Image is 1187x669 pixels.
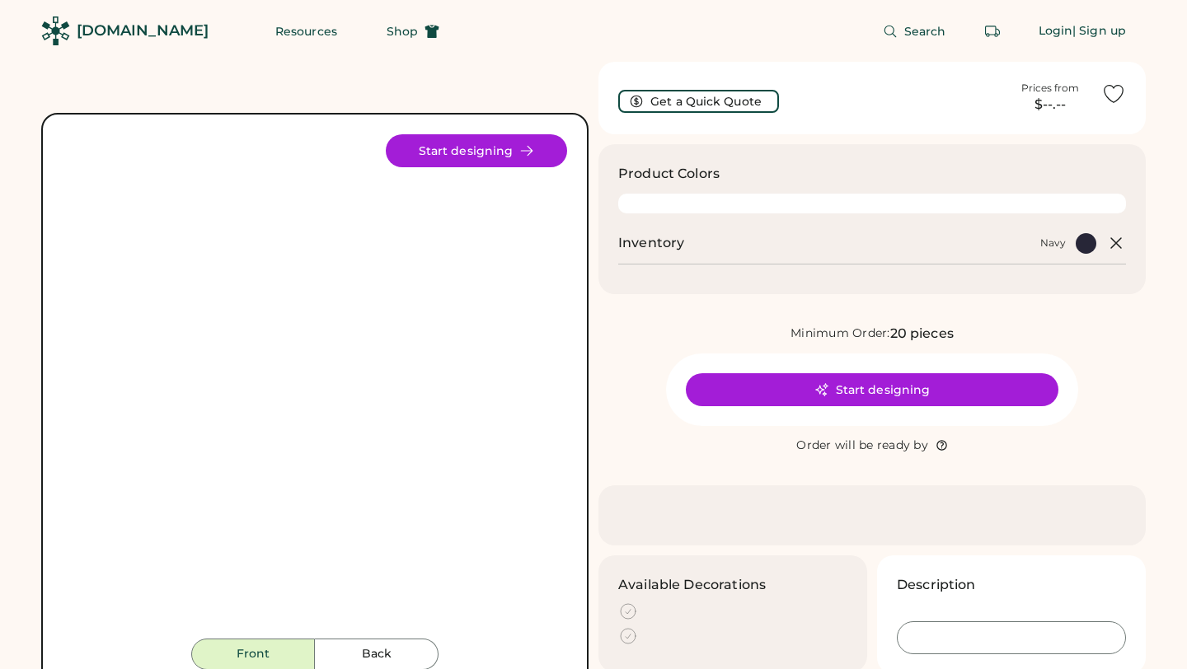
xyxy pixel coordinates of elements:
div: $--.-- [1009,95,1091,115]
button: Retrieve an order [976,15,1009,48]
div: | Sign up [1072,23,1126,40]
button: Search [863,15,966,48]
button: Shop [367,15,459,48]
div: Prices from [1021,82,1079,95]
h3: Description [897,575,976,595]
h3: Available Decorations [618,575,766,595]
img: Rendered Logo - Screens [41,16,70,45]
span: Search [904,26,946,37]
img: yH5BAEAAAAALAAAAAABAAEAAAIBRAA7 [63,134,567,639]
div: Navy [1040,236,1066,250]
span: Shop [387,26,418,37]
div: Order will be ready by [796,437,928,454]
h2: Inventory [618,233,684,253]
button: Start designing [686,373,1058,406]
button: Get a Quick Quote [618,90,779,113]
button: Resources [256,15,357,48]
button: Start designing [386,134,567,167]
div: 20 pieces [890,324,954,344]
div: Login [1039,23,1073,40]
div: [DOMAIN_NAME] [77,21,209,41]
div: Minimum Order: [791,325,890,342]
h3: Product Colors [618,164,720,184]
